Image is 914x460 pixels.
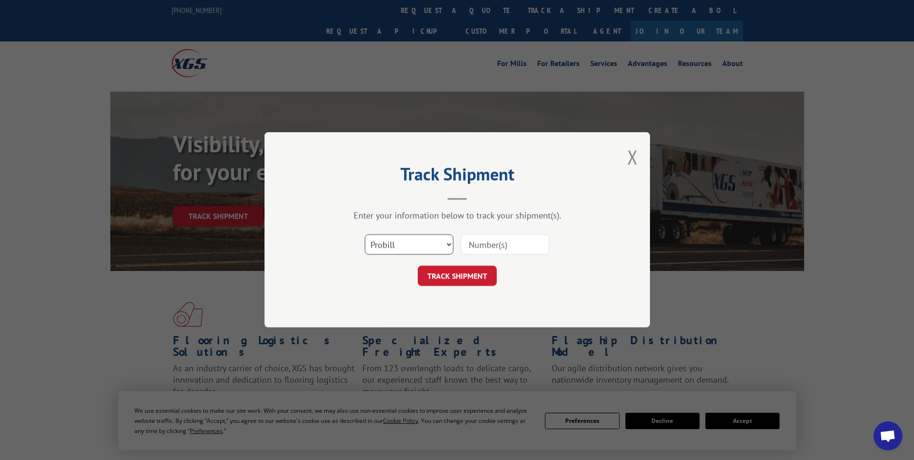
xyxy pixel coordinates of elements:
h2: Track Shipment [313,167,602,186]
button: Close modal [627,144,638,170]
input: Number(s) [461,235,549,255]
div: Enter your information below to track your shipment(s). [313,210,602,221]
button: TRACK SHIPMENT [418,266,497,286]
div: Open chat [874,421,902,450]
